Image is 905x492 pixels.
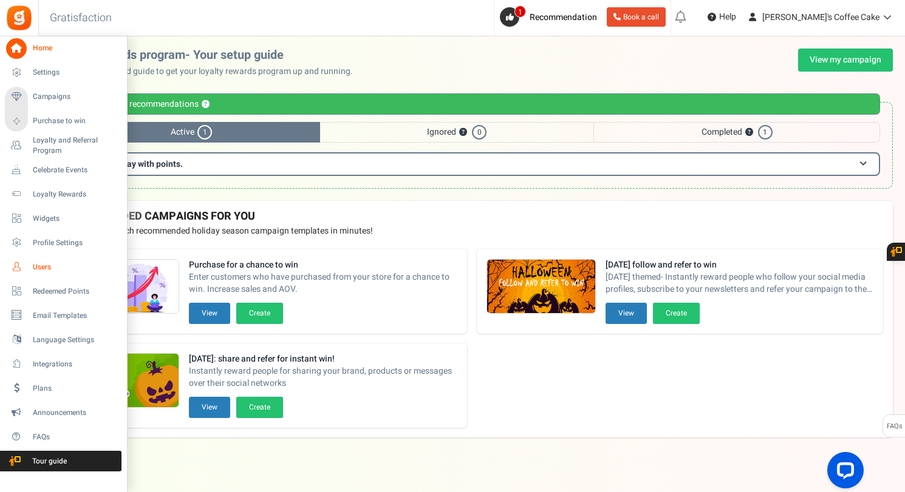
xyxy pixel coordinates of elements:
a: Purchase to win [5,111,121,132]
button: Create [653,303,700,324]
img: Recommended Campaigns [487,260,595,314]
span: Recommendation [530,11,597,24]
span: [PERSON_NAME]'s Coffee Cake [762,11,879,24]
a: Settings [5,62,121,83]
span: Ignored [320,122,594,143]
a: FAQs [5,426,121,447]
span: Enable Pay with points. [93,158,183,170]
span: 1 [758,125,773,140]
span: Profile Settings [33,238,118,248]
span: Home [33,43,118,53]
span: Language Settings [33,335,118,345]
span: Tour guide [5,456,90,467]
button: View [189,397,230,418]
a: Email Templates [5,305,121,326]
span: Celebrate Events [33,165,118,175]
button: ? [745,129,753,136]
a: View my campaign [798,49,893,72]
span: Loyalty Rewards [33,189,118,200]
a: Profile Settings [5,232,121,253]
span: 1 [197,125,212,140]
span: Loyalty and Referral Program [33,135,121,156]
a: Redeemed Points [5,281,121,302]
button: ? [459,129,467,136]
strong: [DATE]: share and refer for instant win! [189,353,457,365]
span: Widgets [33,214,118,224]
span: 0 [472,125,487,140]
a: Home [5,38,121,59]
a: Loyalty Rewards [5,184,121,204]
span: Campaigns [33,92,118,102]
a: Integrations [5,354,121,374]
a: Book a call [607,7,666,27]
span: 1 [514,5,526,18]
button: Create [236,303,283,324]
button: View [189,303,230,324]
span: Redeemed Points [33,286,118,297]
a: Plans [5,378,121,399]
span: Instantly reward people for sharing your brand, products or messages over their social networks [189,365,457,389]
a: 1 Recommendation [500,7,602,27]
a: Loyalty and Referral Program [5,135,121,156]
a: Widgets [5,208,121,229]
span: Plans [33,383,118,394]
span: [DATE] themed- Instantly reward people who follow your social media profiles, subscribe to your n... [606,271,874,295]
span: Integrations [33,359,118,369]
a: Help [703,7,741,27]
span: Enter customers who have purchased from your store for a chance to win. Increase sales and AOV. [189,271,457,295]
p: Use this personalized guide to get your loyalty rewards program up and running. [50,66,363,78]
span: Users [33,262,118,272]
h3: Gratisfaction [36,6,125,30]
h4: RECOMMENDED CAMPAIGNS FOR YOU [60,211,883,223]
span: Email Templates [33,311,118,321]
span: Active [63,122,320,143]
a: Campaigns [5,87,121,107]
a: Users [5,257,121,277]
a: Announcements [5,402,121,423]
div: Personalized recommendations [63,93,880,115]
a: Language Settings [5,329,121,350]
span: FAQs [33,432,118,442]
span: Purchase to win [33,116,118,126]
span: Completed [593,122,880,143]
img: Gratisfaction [5,4,33,32]
span: FAQs [886,415,903,438]
strong: Purchase for a chance to win [189,259,457,271]
button: Create [236,397,283,418]
a: Celebrate Events [5,160,121,180]
span: Help [716,11,736,23]
p: Preview and launch recommended holiday season campaign templates in minutes! [60,225,883,237]
button: ? [202,101,210,109]
span: Announcements [33,408,118,418]
strong: [DATE] follow and refer to win [606,259,874,271]
h2: Loyalty rewards program- Your setup guide [50,49,363,62]
span: Settings [33,67,118,78]
button: View [606,303,647,324]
